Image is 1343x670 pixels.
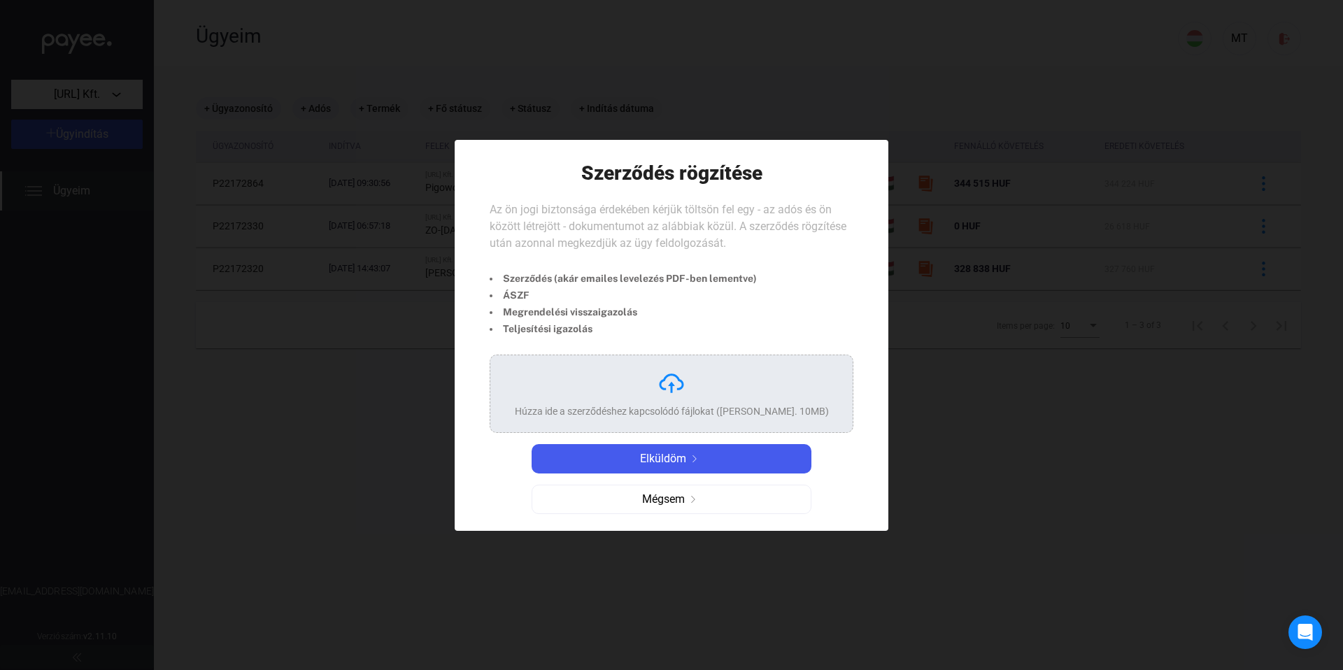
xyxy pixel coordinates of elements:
[490,287,757,304] li: ÁSZF
[490,304,757,320] li: Megrendelési visszaigazolás
[581,161,762,185] h1: Szerződés rögzítése
[490,203,846,250] span: Az ön jogi biztonsága érdekében kérjük töltsön fel egy - az adós és ön között létrejött - dokumen...
[1288,615,1322,649] div: Open Intercom Messenger
[686,455,703,462] img: arrow-right-white
[515,404,829,418] div: Húzza ide a szerződéshez kapcsolódó fájlokat ([PERSON_NAME]. 10MB)
[490,270,757,287] li: Szerződés (akár emailes levelezés PDF-ben lementve)
[658,369,685,397] img: upload-cloud
[490,320,757,337] li: Teljesítési igazolás
[642,491,685,508] span: Mégsem
[685,496,702,503] img: arrow-right-grey
[532,485,811,514] button: Mégsemarrow-right-grey
[640,450,686,467] span: Elküldöm
[532,444,811,473] button: Elküldömarrow-right-white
